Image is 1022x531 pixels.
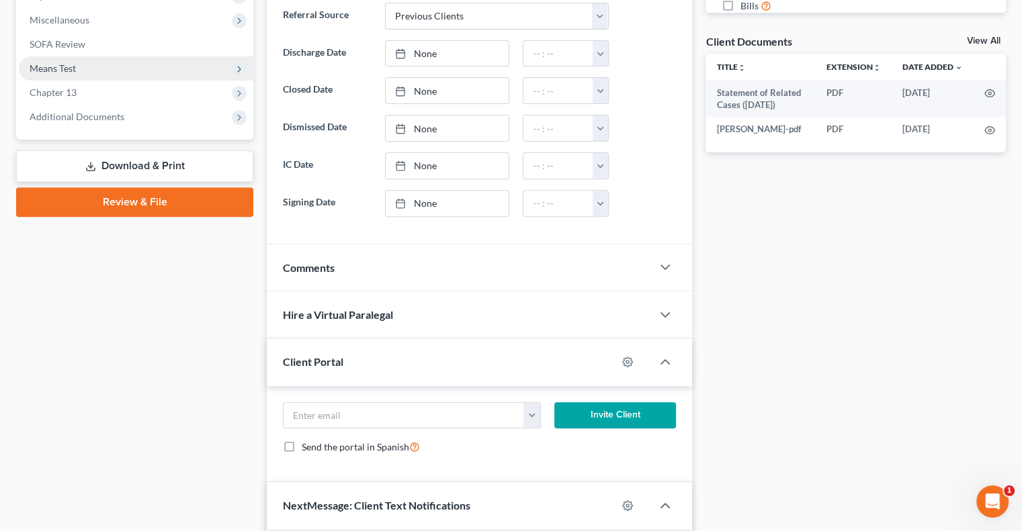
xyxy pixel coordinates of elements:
span: NextMessage: Client Text Notifications [283,499,470,512]
a: None [386,115,509,141]
div: Client Documents [706,34,792,48]
label: Referral Source [276,3,378,30]
span: Chapter 13 [30,87,77,98]
input: -- : -- [523,191,593,216]
span: Hire a Virtual Paralegal [283,308,393,321]
td: PDF [816,117,892,141]
input: Enter email [284,403,524,428]
input: -- : -- [523,153,593,179]
span: Comments [283,261,335,274]
a: None [386,153,509,179]
i: unfold_more [873,64,881,72]
td: Statement of Related Cases ([DATE]) [706,81,816,117]
i: expand_more [955,64,963,72]
span: SOFA Review [30,38,85,50]
span: Miscellaneous [30,14,89,26]
span: 1 [1004,485,1015,496]
td: [DATE] [892,117,974,141]
i: unfold_more [737,64,745,72]
a: None [386,41,509,66]
span: Client Portal [283,355,343,368]
span: Means Test [30,62,76,74]
label: Signing Date [276,190,378,217]
a: View All [967,36,1000,46]
span: Send the portal in Spanish [302,441,409,452]
label: Dismissed Date [276,115,378,142]
a: Review & File [16,187,253,217]
label: IC Date [276,152,378,179]
a: Date Added expand_more [902,62,963,72]
a: Extensionunfold_more [826,62,881,72]
a: None [386,78,509,103]
td: [PERSON_NAME]-pdf [706,117,816,141]
input: -- : -- [523,115,593,141]
label: Discharge Date [276,40,378,67]
label: Closed Date [276,77,378,104]
input: -- : -- [523,78,593,103]
button: Invite Client [554,402,677,429]
td: [DATE] [892,81,974,117]
a: Titleunfold_more [716,62,745,72]
a: SOFA Review [19,32,253,56]
span: Additional Documents [30,111,124,122]
input: -- : -- [523,41,593,66]
td: PDF [816,81,892,117]
iframe: Intercom live chat [976,485,1009,518]
a: Download & Print [16,150,253,182]
a: None [386,191,509,216]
